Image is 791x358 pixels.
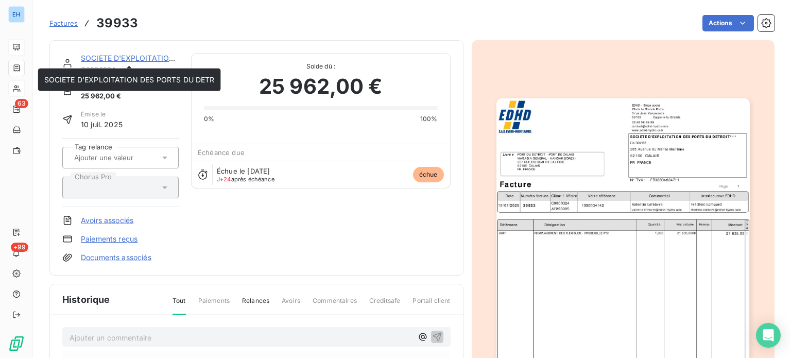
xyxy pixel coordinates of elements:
[11,243,28,252] span: +99
[756,323,781,348] div: Open Intercom Messenger
[217,167,270,175] span: Échue le [DATE]
[81,91,123,101] span: 25 962,00 €
[217,176,231,183] span: J+24
[259,71,383,102] span: 25 962,00 €
[81,234,137,244] a: Paiements reçus
[96,14,138,32] h3: 39933
[313,296,357,314] span: Commentaires
[198,148,245,157] span: Échéance due
[702,15,754,31] button: Actions
[412,296,450,314] span: Portail client
[15,99,28,108] span: 63
[204,114,214,124] span: 0%
[173,296,186,315] span: Tout
[73,153,177,162] input: Ajouter une valeur
[242,296,269,314] span: Relances
[44,75,215,84] span: SOCIETE D'EXPLOITATION DES PORTS DU DETR
[81,252,151,263] a: Documents associés
[62,293,110,306] span: Historique
[81,119,123,130] span: 10 juil. 2025
[81,54,251,62] a: SOCIETE D'EXPLOITATION DES PORTS DU DETR
[81,110,123,119] span: Émise le
[81,215,133,226] a: Avoirs associés
[8,6,25,23] div: EH
[217,176,274,182] span: après échéance
[413,167,444,182] span: échue
[282,296,300,314] span: Avoirs
[420,114,438,124] span: 100%
[198,296,230,314] span: Paiements
[8,335,25,352] img: Logo LeanPay
[81,65,179,74] span: C0000324
[49,19,78,27] span: Factures
[49,18,78,28] a: Factures
[204,62,437,71] span: Solde dû :
[369,296,401,314] span: Creditsafe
